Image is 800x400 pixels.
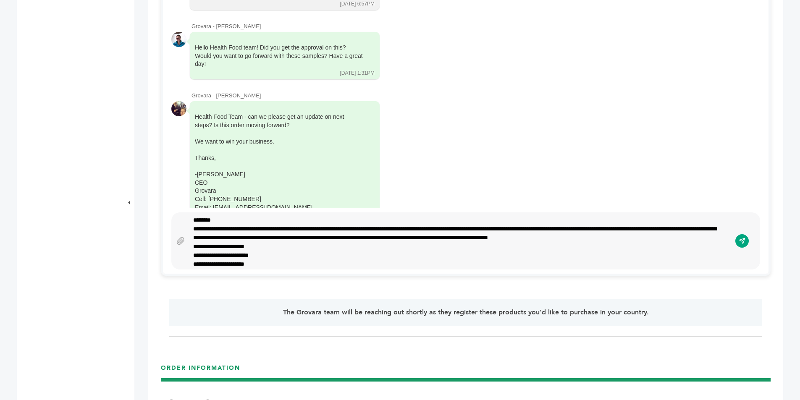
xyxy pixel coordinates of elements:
[161,364,771,379] h3: ORDER INFORMATION
[340,0,375,8] div: [DATE] 6:57PM
[195,154,363,162] div: Thanks,
[193,307,738,317] p: The Grovara team will be reaching out shortly as they register these products you'd like to purch...
[195,138,363,146] div: We want to win your business.
[195,179,363,187] div: CEO
[195,204,363,212] div: Email: [EMAIL_ADDRESS][DOMAIN_NAME]
[195,187,363,195] div: Grovara
[191,23,760,30] div: Grovara - [PERSON_NAME]
[195,170,363,179] div: -[PERSON_NAME]
[195,113,363,220] div: Health Food Team - can we please get an update on next steps? Is this order moving forward?
[340,70,375,77] div: [DATE] 1:31PM
[191,92,760,99] div: Grovara - [PERSON_NAME]
[195,195,363,204] div: Cell: [PHONE_NUMBER]
[195,44,363,68] div: Hello Health Food team! Did you get the approval on this? Would you want to go forward with these...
